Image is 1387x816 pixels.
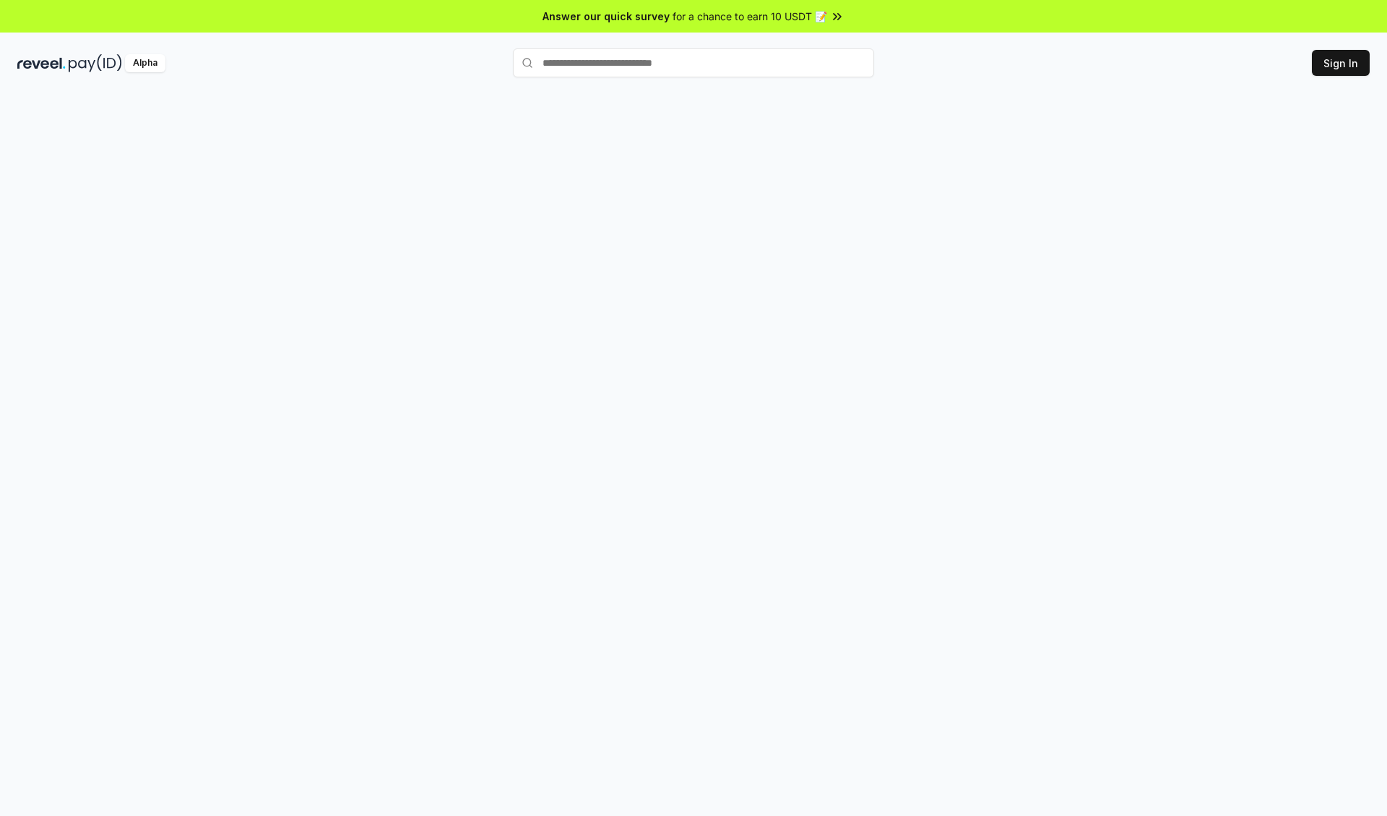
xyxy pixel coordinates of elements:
span: for a chance to earn 10 USDT 📝 [673,9,827,24]
span: Answer our quick survey [543,9,670,24]
button: Sign In [1312,50,1370,76]
div: Alpha [125,54,165,72]
img: pay_id [69,54,122,72]
img: reveel_dark [17,54,66,72]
